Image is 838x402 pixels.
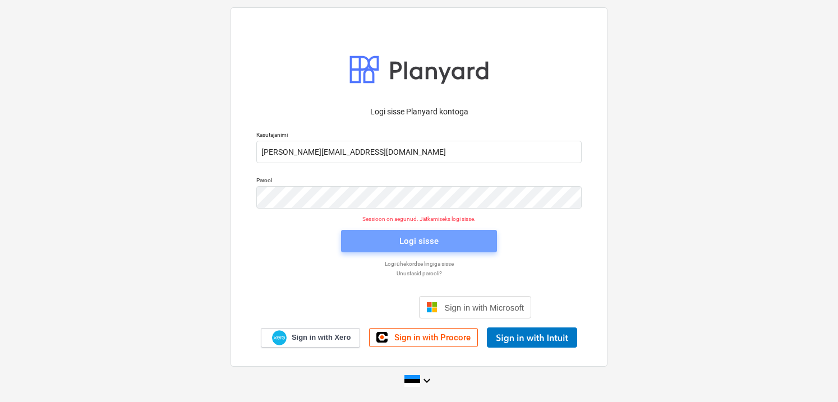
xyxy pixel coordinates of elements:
[369,328,478,347] a: Sign in with Procore
[256,131,582,141] p: Kasutajanimi
[301,295,416,320] iframe: Sign in with Google Button
[399,234,439,248] div: Logi sisse
[251,260,587,267] a: Logi ühekordse lingiga sisse
[782,348,838,402] iframe: Chat Widget
[420,374,434,387] i: keyboard_arrow_down
[426,302,438,313] img: Microsoft logo
[272,330,287,345] img: Xero logo
[261,328,361,348] a: Sign in with Xero
[250,215,588,223] p: Sessioon on aegunud. Jätkamiseks logi sisse.
[292,332,351,343] span: Sign in with Xero
[256,141,582,163] input: Kasutajanimi
[394,332,471,343] span: Sign in with Procore
[251,270,587,277] a: Unustasid parooli?
[444,303,524,312] span: Sign in with Microsoft
[341,230,497,252] button: Logi sisse
[256,106,582,118] p: Logi sisse Planyard kontoga
[256,177,582,186] p: Parool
